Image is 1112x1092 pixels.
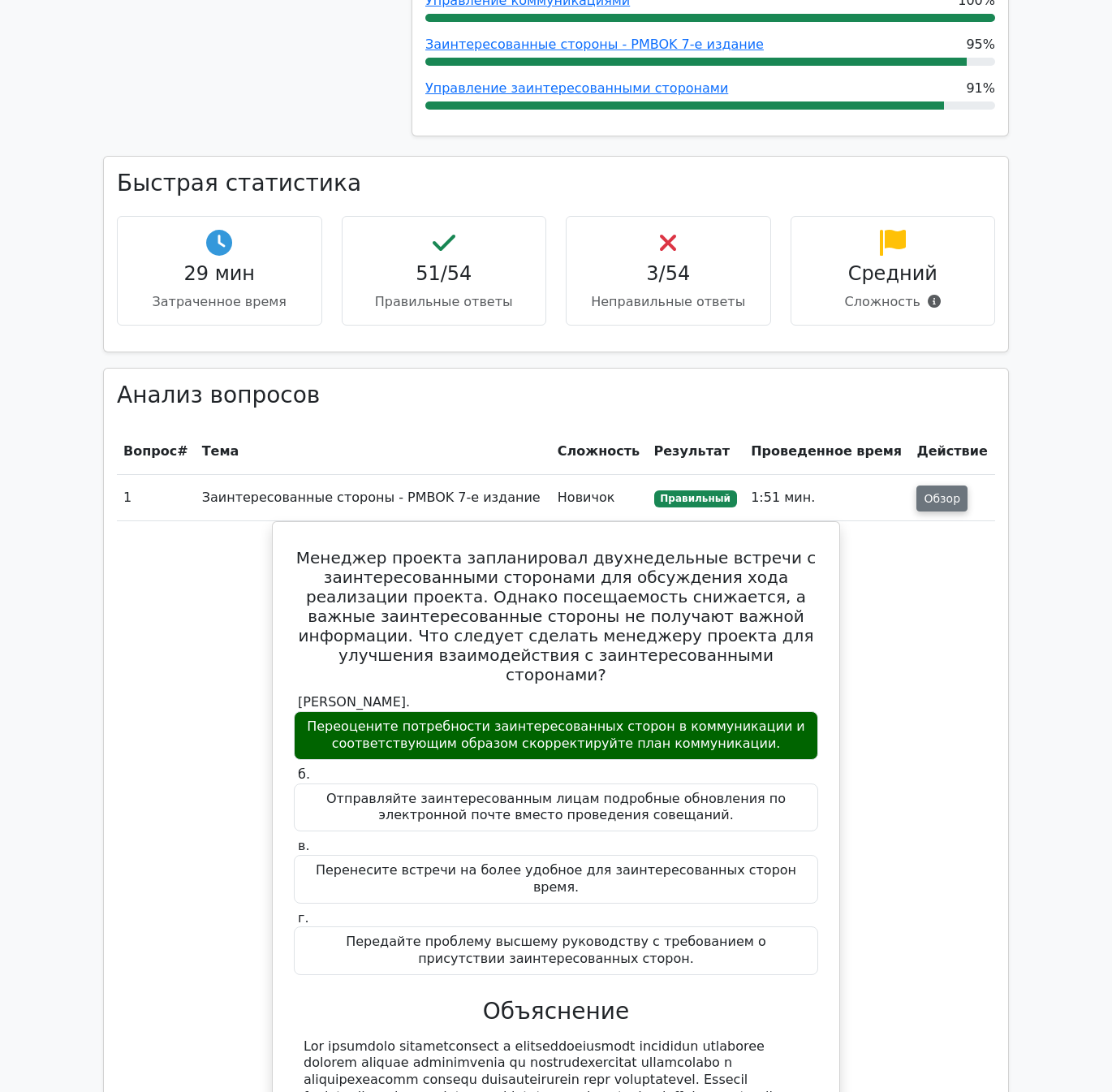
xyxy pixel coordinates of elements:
font: Правильный [660,493,731,504]
font: # [177,443,187,459]
font: Перенесите встречи на более удобное для заинтересованных сторон время. [316,862,796,895]
font: Проведенное время [751,443,902,459]
font: г. [298,910,309,926]
font: 91% [966,80,995,96]
font: 1 [123,490,131,505]
font: Менеджер проекта запланировал двухнедельные встречи с заинтересованными сторонами для обсуждения ... [296,548,817,684]
font: Затраченное время [153,294,287,309]
font: б. [298,766,310,782]
font: Результат [654,443,730,459]
font: Анализ вопросов [117,382,320,408]
font: Вопрос [123,443,177,459]
font: Новичок [558,490,615,505]
font: Отправляйте заинтересованным лицам подробные обновления по электронной почте вместо проведения со... [326,791,786,823]
font: Заинтересованные стороны - PMBOK 7-е издание [202,490,541,505]
font: Переоцените потребности заинтересованных сторон в коммуникации и соответствующим образом скоррект... [307,719,805,751]
a: Управление заинтересованными сторонами [425,80,728,96]
font: Неправильные ответы [591,294,745,309]
button: Обзор [916,486,968,511]
font: Сложность [558,443,640,459]
font: 95% [966,37,995,52]
font: Обзор [924,492,960,505]
font: 1:51 мин. [751,490,815,505]
font: 51/54 [416,262,472,285]
font: Действие [916,443,987,459]
font: Быстрая статистика [117,170,361,196]
font: Объяснение [483,998,630,1025]
font: в. [298,838,310,853]
font: Передайте проблему высшему руководству с требованием о присутствии заинтересованных сторон. [346,934,766,966]
font: 29 мин [183,262,255,285]
font: [PERSON_NAME]. [298,694,410,710]
font: Тема [202,443,239,459]
font: Сложность [845,294,920,309]
font: Правильные ответы [375,294,513,309]
font: 3/54 [646,262,690,285]
font: Средний [848,262,937,285]
a: Заинтересованные стороны - PMBOK 7-е издание [425,37,764,52]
